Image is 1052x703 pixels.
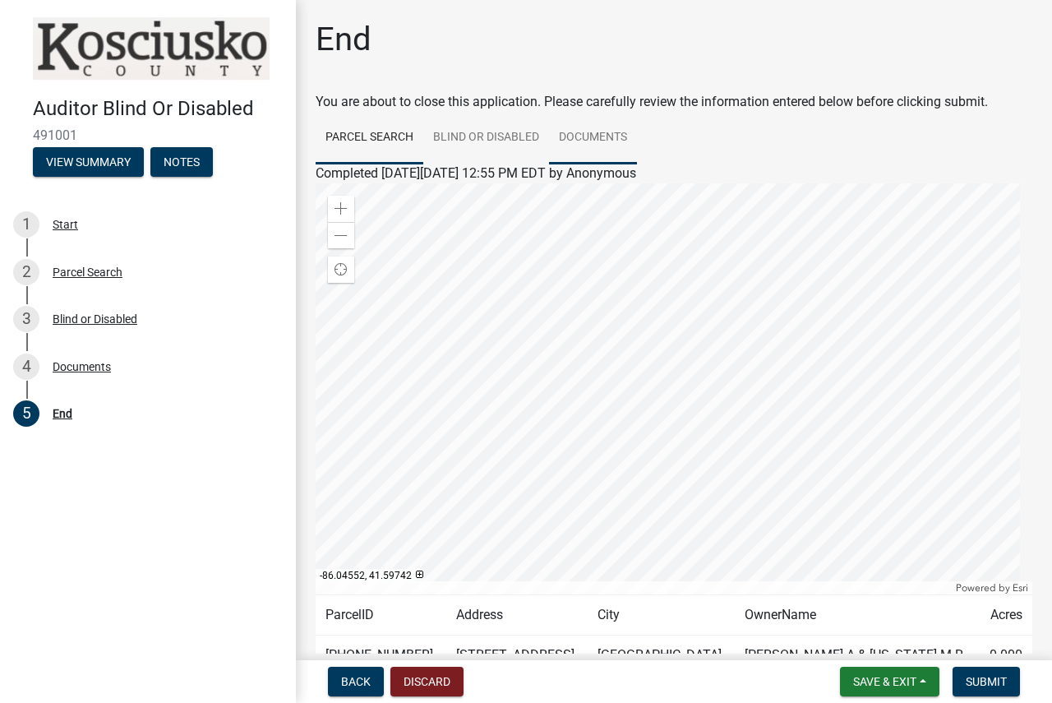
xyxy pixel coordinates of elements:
[341,675,371,688] span: Back
[446,595,588,636] td: Address
[150,156,213,169] wm-modal-confirm: Notes
[316,20,371,59] h1: End
[13,306,39,332] div: 3
[952,581,1032,594] div: Powered by
[316,636,446,676] td: [PHONE_NUMBER]
[13,211,39,238] div: 1
[978,595,1032,636] td: Acres
[328,196,354,222] div: Zoom in
[13,354,39,380] div: 4
[978,636,1032,676] td: 0.000
[735,595,979,636] td: OwnerName
[13,400,39,427] div: 5
[966,675,1007,688] span: Submit
[423,112,549,164] a: Blind or Disabled
[840,667,939,696] button: Save & Exit
[53,219,78,230] div: Start
[328,257,354,283] div: Find my location
[33,147,144,177] button: View Summary
[390,667,464,696] button: Discard
[13,259,39,285] div: 2
[316,165,636,181] span: Completed [DATE][DATE] 12:55 PM EDT by Anonymous
[53,313,137,325] div: Blind or Disabled
[328,667,384,696] button: Back
[316,112,423,164] a: Parcel Search
[33,17,270,80] img: Kosciusko County, Indiana
[33,156,144,169] wm-modal-confirm: Summary
[549,112,637,164] a: Documents
[33,97,283,121] h4: Auditor Blind Or Disabled
[853,675,916,688] span: Save & Exit
[735,636,979,676] td: [PERSON_NAME] A & [US_STATE] M R
[150,147,213,177] button: Notes
[588,636,735,676] td: [GEOGRAPHIC_DATA]
[1013,582,1028,594] a: Esri
[53,408,72,419] div: End
[33,127,263,143] span: 491001
[446,636,588,676] td: [STREET_ADDRESS]
[953,667,1020,696] button: Submit
[53,266,122,278] div: Parcel Search
[588,595,735,636] td: City
[328,222,354,248] div: Zoom out
[316,595,446,636] td: ParcelID
[53,361,111,372] div: Documents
